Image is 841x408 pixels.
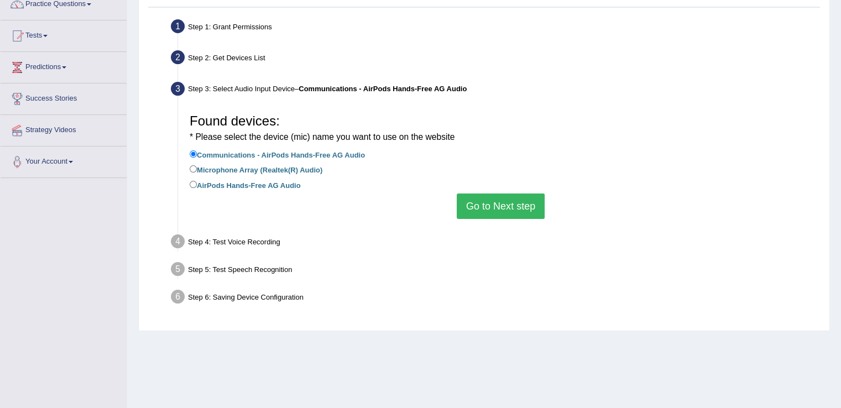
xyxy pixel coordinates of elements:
label: Microphone Array (Realtek(R) Audio) [190,163,322,175]
div: Step 4: Test Voice Recording [166,231,824,255]
div: Step 2: Get Devices List [166,47,824,71]
label: AirPods Hands-Free AG Audio [190,179,301,191]
a: Tests [1,20,127,48]
input: Communications - AirPods Hands-Free AG Audio [190,150,197,158]
div: Step 6: Saving Device Configuration [166,286,824,311]
h3: Found devices: [190,114,812,143]
a: Your Account [1,147,127,174]
div: Step 5: Test Speech Recognition [166,259,824,283]
div: Step 3: Select Audio Input Device [166,79,824,103]
a: Predictions [1,52,127,80]
label: Communications - AirPods Hands-Free AG Audio [190,148,365,160]
input: AirPods Hands-Free AG Audio [190,181,197,188]
b: Communications - AirPods Hands-Free AG Audio [299,85,467,93]
span: – [295,85,467,93]
small: * Please select the device (mic) name you want to use on the website [190,132,455,142]
div: Step 1: Grant Permissions [166,16,824,40]
a: Strategy Videos [1,115,127,143]
input: Microphone Array (Realtek(R) Audio) [190,165,197,172]
button: Go to Next step [457,193,545,219]
a: Success Stories [1,83,127,111]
